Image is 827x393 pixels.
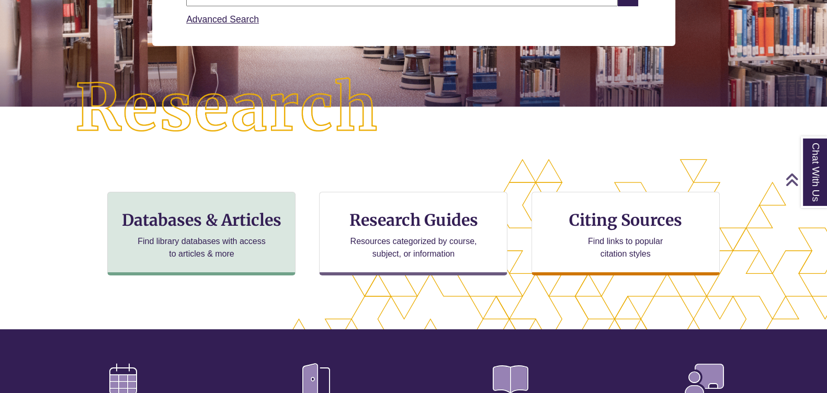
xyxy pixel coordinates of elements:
h3: Databases & Articles [116,210,287,230]
a: Advanced Search [186,14,259,25]
p: Find library databases with access to articles & more [133,235,270,260]
a: Back to Top [785,172,824,187]
a: Citing Sources Find links to popular citation styles [531,192,720,275]
img: Research [41,44,413,173]
a: Research Guides Resources categorized by course, subject, or information [319,192,507,275]
h3: Citing Sources [562,210,689,230]
p: Find links to popular citation styles [574,235,676,260]
h3: Research Guides [328,210,499,230]
a: Databases & Articles Find library databases with access to articles & more [107,192,296,275]
p: Resources categorized by course, subject, or information [345,235,482,260]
